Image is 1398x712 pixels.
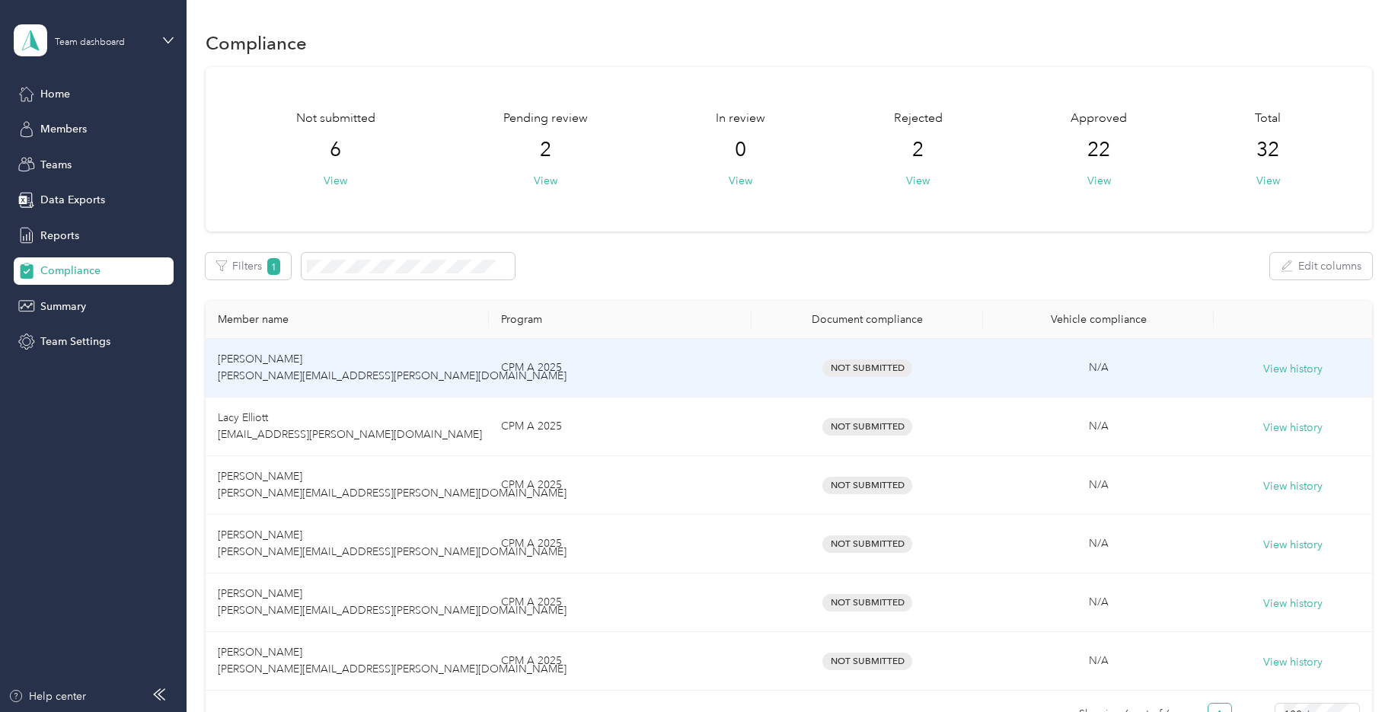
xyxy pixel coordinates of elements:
span: Not submitted [296,110,375,128]
button: View history [1263,654,1323,671]
span: Total [1255,110,1281,128]
span: N/A [1089,420,1109,433]
button: View history [1263,595,1323,612]
span: Pending review [503,110,588,128]
td: CPM A 2025 [489,398,752,456]
span: Teams [40,157,72,173]
span: Data Exports [40,192,105,208]
button: View [534,173,557,189]
iframe: Everlance-gr Chat Button Frame [1313,627,1398,712]
span: Compliance [40,263,101,279]
span: N/A [1089,654,1109,667]
span: [PERSON_NAME] [PERSON_NAME][EMAIL_ADDRESS][PERSON_NAME][DOMAIN_NAME] [218,353,567,382]
span: 0 [735,138,746,162]
td: CPM A 2025 [489,573,752,632]
button: View history [1263,478,1323,495]
button: Filters1 [206,253,292,279]
span: N/A [1089,478,1109,491]
span: 22 [1087,138,1110,162]
span: N/A [1089,361,1109,374]
span: [PERSON_NAME] [PERSON_NAME][EMAIL_ADDRESS][PERSON_NAME][DOMAIN_NAME] [218,646,567,675]
button: View history [1263,420,1323,436]
button: Edit columns [1270,253,1372,279]
span: 1 [267,258,281,275]
span: Lacy Elliott [EMAIL_ADDRESS][PERSON_NAME][DOMAIN_NAME] [218,411,482,441]
span: Not Submitted [822,418,912,436]
span: 6 [330,138,341,162]
span: 2 [912,138,924,162]
span: Not Submitted [822,359,912,377]
span: Not Submitted [822,535,912,553]
span: [PERSON_NAME] [PERSON_NAME][EMAIL_ADDRESS][PERSON_NAME][DOMAIN_NAME] [218,587,567,617]
span: Rejected [894,110,943,128]
span: 32 [1256,138,1279,162]
span: Not Submitted [822,594,912,611]
button: View history [1263,361,1323,378]
button: View [906,173,930,189]
button: View [729,173,752,189]
td: CPM A 2025 [489,632,752,691]
th: Member name [206,301,490,339]
span: N/A [1089,537,1109,550]
button: View [1087,173,1111,189]
span: Members [40,121,87,137]
span: N/A [1089,595,1109,608]
button: Help center [8,688,86,704]
span: In review [716,110,765,128]
span: Not Submitted [822,477,912,494]
span: Home [40,86,70,102]
span: 2 [540,138,551,162]
span: Reports [40,228,79,244]
span: Team Settings [40,334,110,350]
span: Summary [40,299,86,314]
td: CPM A 2025 [489,339,752,398]
button: View [1256,173,1280,189]
td: CPM A 2025 [489,456,752,515]
td: CPM A 2025 [489,515,752,573]
div: Vehicle compliance [995,313,1202,326]
span: [PERSON_NAME] [PERSON_NAME][EMAIL_ADDRESS][PERSON_NAME][DOMAIN_NAME] [218,470,567,500]
button: View history [1263,537,1323,554]
span: [PERSON_NAME] [PERSON_NAME][EMAIL_ADDRESS][PERSON_NAME][DOMAIN_NAME] [218,528,567,558]
th: Program [489,301,752,339]
button: View [324,173,347,189]
div: Team dashboard [55,38,125,47]
h1: Compliance [206,35,307,51]
div: Document compliance [764,313,971,326]
span: Not Submitted [822,653,912,670]
span: Approved [1071,110,1127,128]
